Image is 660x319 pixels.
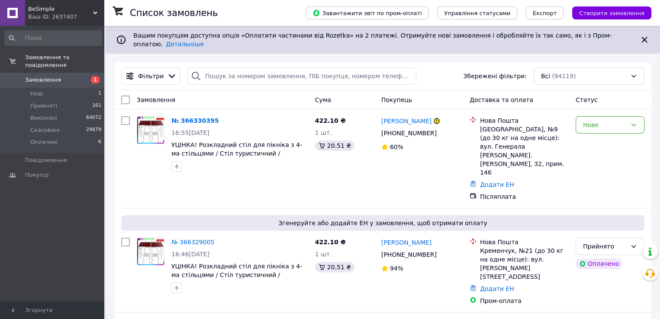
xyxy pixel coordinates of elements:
span: Виконані [30,114,57,122]
input: Пошук [4,30,102,46]
span: Вашим покупцям доступна опція «Оплатити частинами від Rozetka» на 2 платежі. Отримуйте нові замов... [133,32,612,48]
span: 161 [92,102,101,110]
span: 16:46[DATE] [171,251,209,258]
span: Завантажити звіт по пром-оплаті [312,9,422,17]
a: Додати ЕН [480,285,514,292]
span: 1 шт. [315,129,332,136]
img: Фото товару [137,117,164,144]
a: № 366329005 [171,239,214,246]
div: Пром-оплата [480,297,569,305]
span: Експорт [533,10,557,16]
button: Управління статусами [437,6,517,19]
span: Фільтри [138,72,164,80]
span: (94119) [552,73,576,80]
span: Скасовані [30,126,60,134]
span: Оплачені [30,138,58,146]
div: Ваш ID: 2637407 [28,13,104,21]
span: Покупці [25,171,48,179]
div: Нова Пошта [480,116,569,125]
a: Фото товару [137,238,164,265]
span: 1 шт. [315,251,332,258]
div: 20.51 ₴ [315,140,354,151]
img: Фото товару [137,238,164,265]
button: Завантажити звіт по пром-оплаті [306,6,428,19]
span: 16:55[DATE] [171,129,209,136]
span: 64072 [86,114,101,122]
div: 20.51 ₴ [315,262,354,272]
span: Замовлення та повідомлення [25,54,104,69]
div: Прийнято [583,242,627,251]
span: Управління статусами [444,10,510,16]
div: Післяплата [480,192,569,201]
a: Детальніше [166,41,204,48]
span: 29879 [86,126,101,134]
a: [PERSON_NAME] [381,238,431,247]
span: Нові [30,90,43,98]
a: Створити замовлення [563,9,651,16]
a: № 366330395 [171,117,219,124]
a: УЦІНКА! Розкладний стіл для пікніка з 4-ма стільцями / Стіл туристичний / Складаний столик [171,141,302,166]
div: [GEOGRAPHIC_DATA], №9 (до 30 кг на одне місце): вул. Генерала [PERSON_NAME]. [PERSON_NAME], 32, п... [480,125,569,177]
a: [PERSON_NAME] [381,117,431,125]
span: Замовлення [25,76,61,84]
input: Пошук за номером замовлення, ПІБ покупця, номером телефону, Email, номером накладної [187,67,416,85]
button: Створити замовлення [572,6,651,19]
span: Замовлення [137,96,175,103]
a: Фото товару [137,116,164,144]
span: Cума [315,96,331,103]
div: Нова Пошта [480,238,569,246]
span: Покупець [381,96,412,103]
span: 422.10 ₴ [315,117,346,124]
span: [PHONE_NUMBER] [381,130,437,137]
span: Згенеруйте або додайте ЕН у замовлення, щоб отримати оплату [125,219,641,227]
span: BeSimple [28,5,93,13]
span: 94% [390,265,403,272]
span: Всі [541,72,550,80]
span: Прийняті [30,102,57,110]
button: Експорт [526,6,564,19]
span: Статус [576,96,598,103]
span: 1 [98,90,101,98]
div: Кременчук, №21 (до 30 кг на одне місце): вул. [PERSON_NAME][STREET_ADDRESS] [480,246,569,281]
span: Доставка та оплата [470,96,533,103]
a: УЦІНКА! Розкладний стіл для пікніка з 4-ма стільцями / Стіл туристичний / Складаний столик [171,263,302,287]
div: Оплачено [576,258,622,269]
span: [PHONE_NUMBER] [381,251,437,258]
span: Збережені фільтри: [463,72,526,80]
span: Створити замовлення [579,10,644,16]
span: Повідомлення [25,156,67,164]
span: 60% [390,144,403,150]
h1: Список замовлень [130,8,218,18]
a: Додати ЕН [480,181,514,188]
div: Нове [583,120,627,130]
span: 1 [91,76,100,83]
span: 6 [98,138,101,146]
span: 422.10 ₴ [315,239,346,246]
